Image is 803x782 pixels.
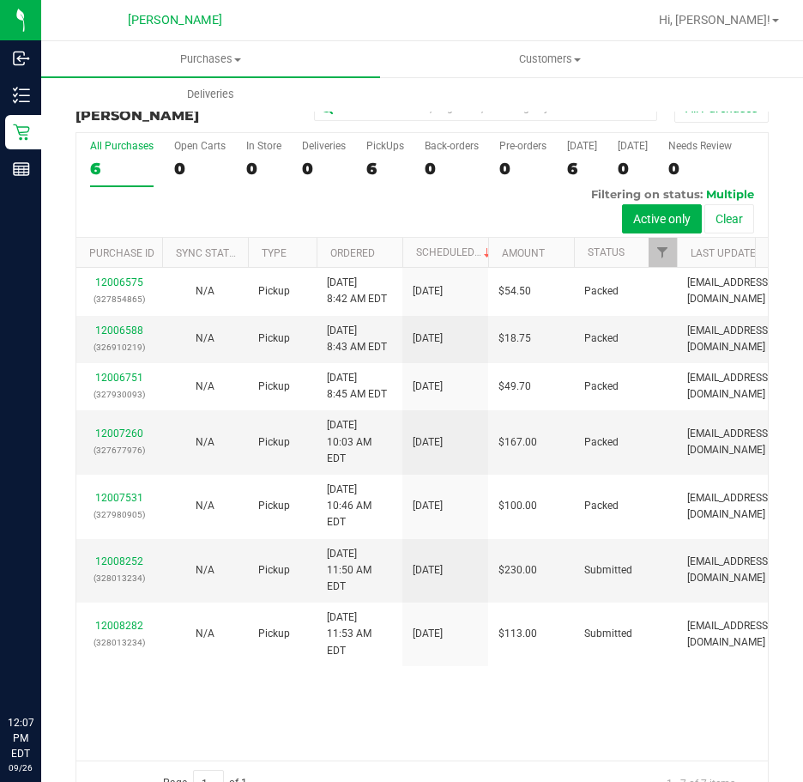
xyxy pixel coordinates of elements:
[174,159,226,179] div: 0
[706,187,754,201] span: Multiple
[425,140,479,152] div: Back-orders
[196,379,214,395] button: N/A
[330,247,375,259] a: Ordered
[366,140,404,152] div: PickUps
[258,330,290,347] span: Pickup
[380,41,719,77] a: Customers
[691,247,777,259] a: Last Updated By
[413,283,443,300] span: [DATE]
[413,562,443,579] span: [DATE]
[704,204,754,233] button: Clear
[8,761,33,774] p: 09/26
[584,498,619,514] span: Packed
[498,330,531,347] span: $18.75
[90,159,154,179] div: 6
[87,442,152,458] p: (327677976)
[196,564,214,576] span: Not Applicable
[13,124,30,141] inline-svg: Retail
[502,247,545,259] a: Amount
[196,330,214,347] button: N/A
[41,41,380,77] a: Purchases
[87,506,152,523] p: (327980905)
[584,626,632,642] span: Submitted
[327,370,387,403] span: [DATE] 8:45 AM EDT
[95,324,143,336] a: 12006588
[196,498,214,514] button: N/A
[302,159,346,179] div: 0
[413,434,443,451] span: [DATE]
[584,283,619,300] span: Packed
[567,159,597,179] div: 6
[668,159,732,179] div: 0
[413,498,443,514] span: [DATE]
[258,379,290,395] span: Pickup
[196,434,214,451] button: N/A
[327,275,387,307] span: [DATE] 8:42 AM EDT
[8,715,33,761] p: 12:07 PM EDT
[17,645,69,696] iframe: Resource center
[499,140,546,152] div: Pre-orders
[176,247,242,259] a: Sync Status
[498,562,537,579] span: $230.00
[75,107,199,124] span: [PERSON_NAME]
[413,330,443,347] span: [DATE]
[591,187,703,201] span: Filtering on status:
[649,238,677,267] a: Filter
[622,204,702,233] button: Active only
[196,500,214,512] span: Not Applicable
[659,13,770,27] span: Hi, [PERSON_NAME]!
[95,492,143,504] a: 12007531
[327,546,392,596] span: [DATE] 11:50 AM EDT
[75,93,306,123] h3: Purchase Summary:
[13,161,30,178] inline-svg: Reports
[618,140,648,152] div: [DATE]
[258,626,290,642] span: Pickup
[498,434,537,451] span: $167.00
[87,570,152,586] p: (328013234)
[196,562,214,579] button: N/A
[327,609,392,659] span: [DATE] 11:53 AM EDT
[302,140,346,152] div: Deliveries
[89,247,154,259] a: Purchase ID
[258,498,290,514] span: Pickup
[584,330,619,347] span: Packed
[128,13,222,27] span: [PERSON_NAME]
[588,246,625,258] a: Status
[95,620,143,632] a: 12008282
[618,159,648,179] div: 0
[258,434,290,451] span: Pickup
[416,246,494,258] a: Scheduled
[262,247,287,259] a: Type
[13,87,30,104] inline-svg: Inventory
[87,291,152,307] p: (327854865)
[425,159,479,179] div: 0
[87,386,152,403] p: (327930093)
[196,380,214,392] span: Not Applicable
[413,379,443,395] span: [DATE]
[41,76,380,112] a: Deliveries
[498,498,537,514] span: $100.00
[413,626,443,642] span: [DATE]
[95,427,143,439] a: 12007260
[196,626,214,642] button: N/A
[196,436,214,448] span: Not Applicable
[196,332,214,344] span: Not Applicable
[498,626,537,642] span: $113.00
[327,323,387,355] span: [DATE] 8:43 AM EDT
[196,285,214,297] span: Not Applicable
[668,140,732,152] div: Needs Review
[258,562,290,579] span: Pickup
[584,379,619,395] span: Packed
[87,634,152,651] p: (328013234)
[95,276,143,288] a: 12006575
[567,140,597,152] div: [DATE]
[95,555,143,567] a: 12008252
[498,379,531,395] span: $49.70
[246,140,281,152] div: In Store
[381,52,718,67] span: Customers
[584,562,632,579] span: Submitted
[174,140,226,152] div: Open Carts
[196,283,214,300] button: N/A
[164,87,257,102] span: Deliveries
[258,283,290,300] span: Pickup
